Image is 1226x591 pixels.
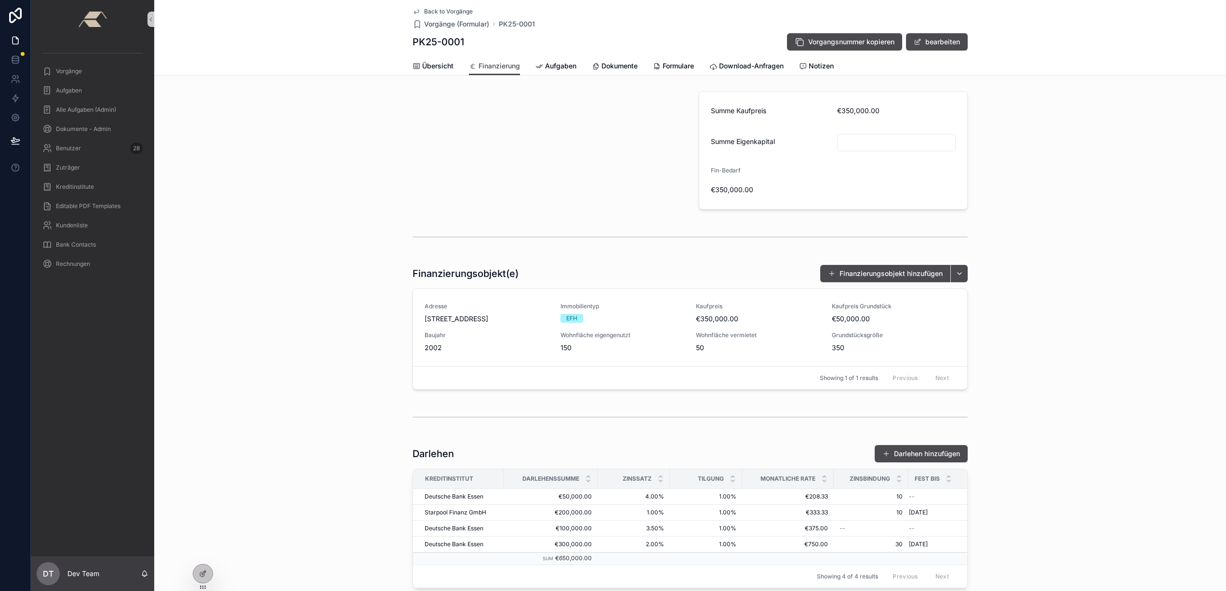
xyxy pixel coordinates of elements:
span: €350,000.00 [837,106,956,116]
span: Starpool Finanz GmbH [425,509,486,516]
span: Zinsbindung [850,475,890,483]
a: Back to Vorgänge [413,8,473,15]
h1: PK25-0001 [413,35,464,49]
a: Notizen [799,57,834,77]
span: Deutsche Bank Essen [425,493,483,500]
span: Zuträger [56,164,80,171]
span: Kundenliste [56,222,88,229]
a: €750.00 [748,540,828,548]
span: Summe Eigenkapital [711,137,829,146]
span: 150 [560,343,685,353]
a: Alle Aufgaben (Admin) [37,101,148,118]
img: App logo [78,12,107,27]
span: Immobilientyp [560,302,685,310]
a: €100,000.00 [509,525,592,532]
span: Wohnfläche vermietet [696,331,820,339]
span: Vorgänge [56,67,82,75]
span: Übersicht [422,61,453,71]
a: -- [840,525,903,532]
span: -- [909,493,915,500]
a: Vorgänge [37,63,148,80]
a: Kundenliste [37,217,148,234]
span: Monatliche Rate [760,475,815,483]
span: -- [840,525,845,532]
span: 350 [832,343,956,353]
span: fest bis [915,475,940,483]
span: Dokumente - Admin [56,125,111,133]
a: -- [909,493,980,500]
button: Vorgangsnummer kopieren [787,33,902,51]
span: Fin-Bedarf [711,167,741,174]
a: [DATE] [909,540,980,548]
a: Rechnungen [37,255,148,273]
a: 2.00% [603,540,664,548]
a: PK25-0001 [499,19,535,29]
span: €300,000.00 [509,540,592,548]
a: -- [909,525,980,532]
a: Deutsche Bank Essen [425,525,498,532]
span: Darlehenssumme [522,475,579,483]
h1: Finanzierungsobjekt(e) [413,267,519,280]
a: Formulare [653,57,694,77]
a: 1.00% [676,493,736,500]
span: Tilgung [698,475,724,483]
span: €50,000.00 [832,314,956,324]
span: Finanzierung [479,61,520,71]
a: Finanzierung [469,57,520,76]
span: Rechnungen [56,260,90,268]
span: Baujahr [425,331,549,339]
a: Finanzierungsobjekt hinzufügen [820,265,950,282]
span: Dokumente [601,61,638,71]
a: Deutsche Bank Essen [425,493,498,500]
span: Vorgangsnummer kopieren [808,37,894,47]
a: 30 [840,540,903,548]
span: Summe Kaufpreis [711,106,829,116]
h1: Darlehen [413,447,454,460]
span: Formulare [663,61,694,71]
a: Zuträger [37,159,148,176]
button: Darlehen hinzufügen [875,445,968,462]
a: €375.00 [748,525,828,532]
span: Aufgaben [56,87,82,94]
div: 28 [130,143,143,154]
a: Dokumente [592,57,638,77]
a: 1.00% [676,525,736,532]
span: [STREET_ADDRESS] [425,314,488,324]
button: bearbeiten [906,33,968,51]
a: 1.00% [676,509,736,516]
a: 10 [840,509,903,516]
span: [DATE] [909,509,928,516]
span: Wohnfläche eigengenutzt [560,331,685,339]
span: 10 [840,493,903,500]
a: Bank Contacts [37,236,148,253]
a: Kreditinstitute [37,178,148,196]
a: 1.00% [603,509,664,516]
span: 50 [696,343,820,353]
p: Dev Team [67,569,99,578]
a: 1.00% [676,540,736,548]
a: €200,000.00 [509,509,592,516]
span: DT [43,568,53,579]
span: Showing 1 of 1 results [820,374,878,382]
a: 3.50% [603,525,664,532]
span: Vorgänge (Formular) [424,19,489,29]
span: Showing 4 of 4 results [817,573,878,580]
a: Starpool Finanz GmbH [425,509,498,516]
span: €208.33 [748,493,828,500]
a: 4.00% [603,493,664,500]
a: Editable PDF Templates [37,197,148,215]
span: Kaufpreis [696,302,820,310]
a: €50,000.00 [509,493,592,500]
a: €333.33 [748,509,828,516]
